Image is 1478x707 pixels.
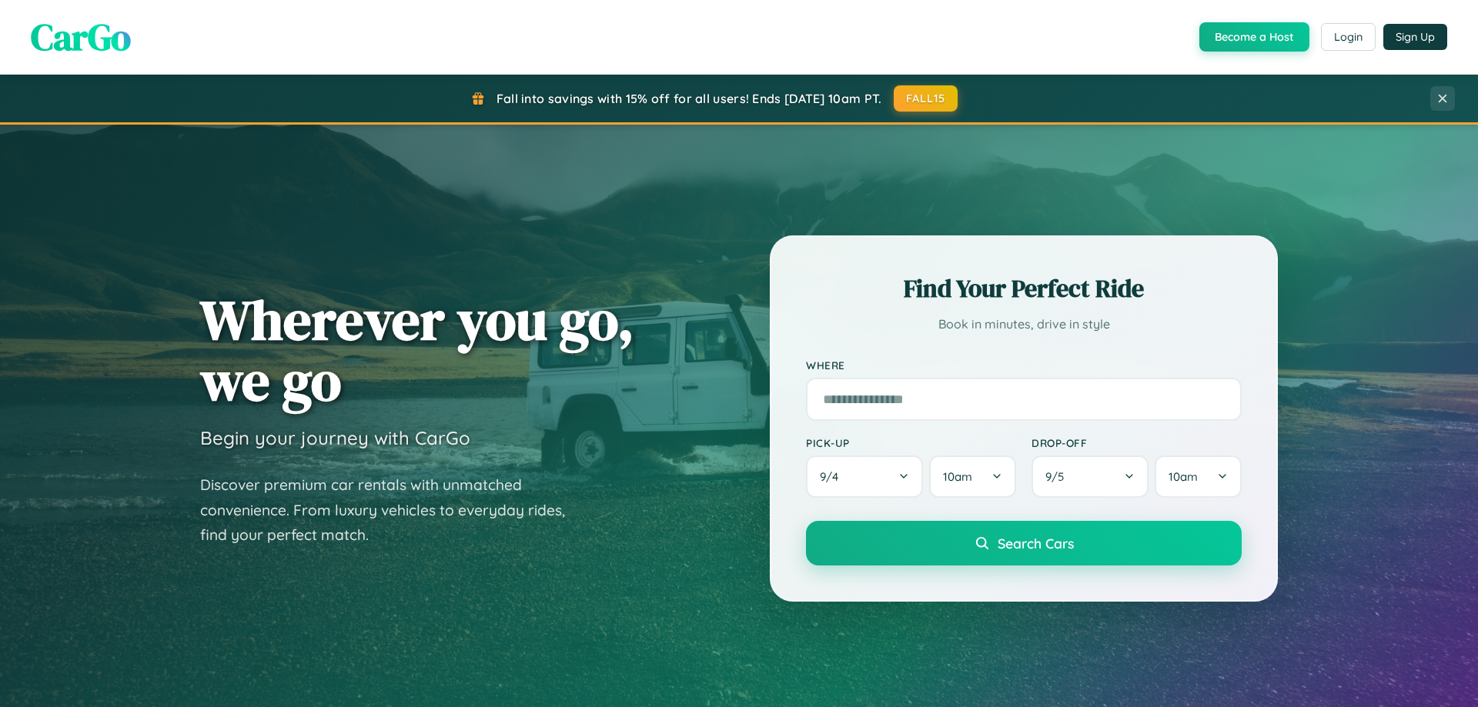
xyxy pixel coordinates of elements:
[1169,469,1198,484] span: 10am
[806,521,1242,565] button: Search Cars
[806,272,1242,305] h2: Find Your Perfect Ride
[200,426,470,449] h3: Begin your journey with CarGo
[200,472,585,548] p: Discover premium car rentals with unmatched convenience. From luxury vehicles to everyday rides, ...
[31,12,131,62] span: CarGo
[929,455,1016,498] button: 10am
[806,359,1242,372] label: Where
[1383,24,1447,50] button: Sign Up
[894,85,958,112] button: FALL15
[497,91,882,106] span: Fall into savings with 15% off for all users! Ends [DATE] 10am PT.
[998,535,1074,552] span: Search Cars
[806,455,923,498] button: 9/4
[1321,23,1376,51] button: Login
[820,469,846,484] span: 9 / 4
[943,469,972,484] span: 10am
[1199,22,1309,52] button: Become a Host
[1032,436,1242,449] label: Drop-off
[1045,469,1072,484] span: 9 / 5
[1032,455,1149,498] button: 9/5
[806,313,1242,335] p: Book in minutes, drive in style
[200,289,634,411] h1: Wherever you go, we go
[806,436,1016,449] label: Pick-up
[1155,455,1242,498] button: 10am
